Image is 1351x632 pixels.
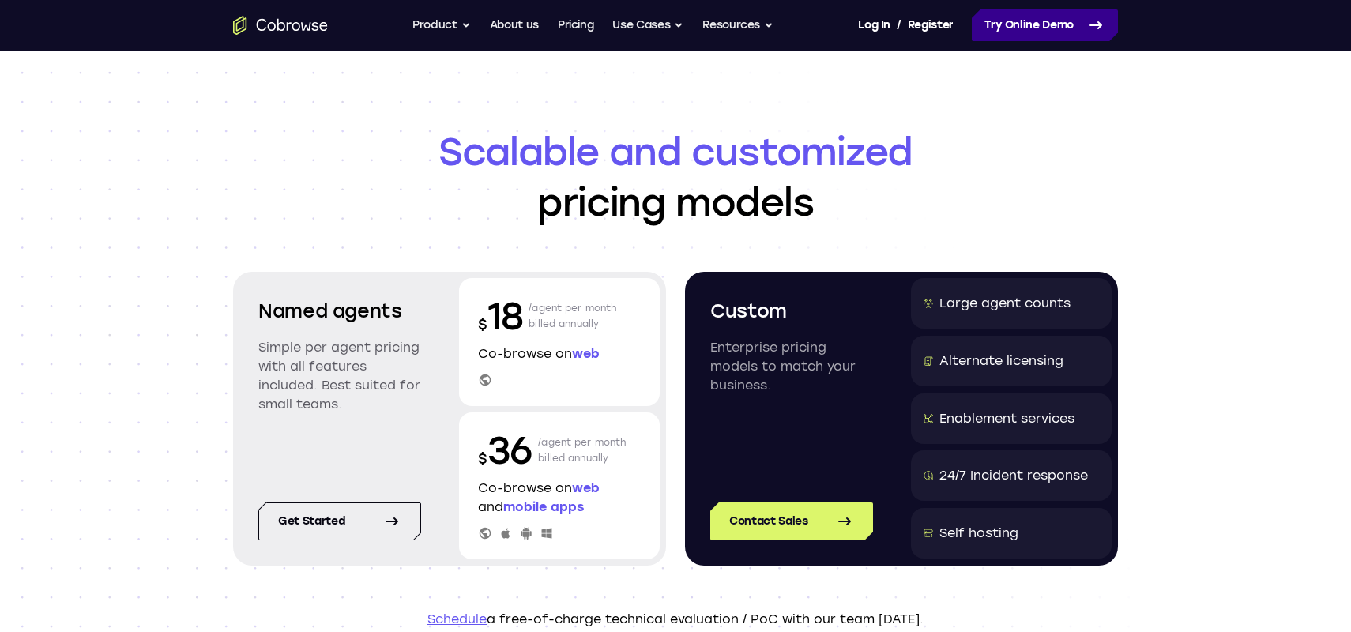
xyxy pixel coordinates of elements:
p: Co-browse on and [478,479,641,517]
p: Co-browse on [478,344,641,363]
p: /agent per month billed annually [538,425,627,476]
h2: Custom [710,297,873,325]
h1: pricing models [233,126,1118,228]
span: / [897,16,901,35]
div: Alternate licensing [939,352,1063,371]
a: Get started [258,502,421,540]
button: Use Cases [612,9,683,41]
a: Pricing [558,9,594,41]
p: 18 [478,291,522,341]
a: Try Online Demo [972,9,1118,41]
span: web [572,346,600,361]
p: 36 [478,425,532,476]
a: Schedule [427,611,487,626]
div: Large agent counts [939,294,1071,313]
span: web [572,480,600,495]
button: Resources [702,9,773,41]
div: 24/7 Incident response [939,466,1088,485]
div: Enablement services [939,409,1074,428]
p: a free-of-charge technical evaluation / PoC with our team [DATE]. [233,610,1118,629]
a: Register [908,9,954,41]
h2: Named agents [258,297,421,325]
a: Go to the home page [233,16,328,35]
span: $ [478,316,487,333]
a: Contact Sales [710,502,873,540]
p: Simple per agent pricing with all features included. Best suited for small teams. [258,338,421,414]
button: Product [412,9,471,41]
span: mobile apps [503,499,584,514]
a: About us [490,9,539,41]
p: /agent per month billed annually [529,291,617,341]
span: $ [478,450,487,468]
a: Log In [858,9,890,41]
p: Enterprise pricing models to match your business. [710,338,873,395]
div: Self hosting [939,524,1018,543]
span: Scalable and customized [233,126,1118,177]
